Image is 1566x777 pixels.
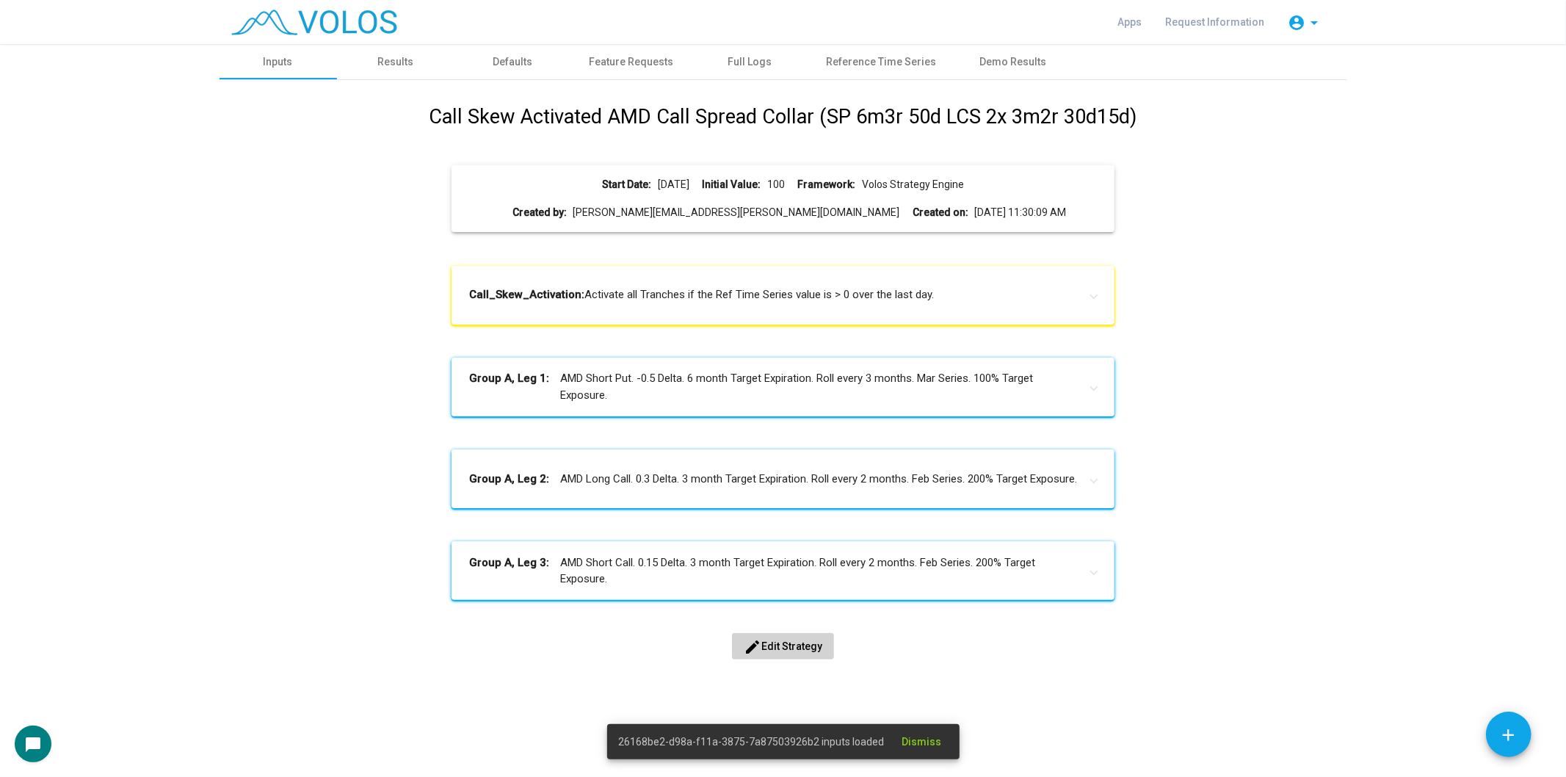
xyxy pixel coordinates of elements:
mat-expansion-panel-header: Group A, Leg 2:AMD Long Call. 0.3 Delta. 3 month Target Expiration. Roll every 2 months. Feb Seri... [452,449,1114,508]
div: Inputs [264,54,293,70]
mat-expansion-panel-header: Group A, Leg 3:AMD Short Call. 0.15 Delta. 3 month Target Expiration. Roll every 2 months. Feb Se... [452,541,1114,600]
div: Defaults [493,54,533,70]
span: 26168be2-d98a-f11a-3875-7a87503926b2 inputs loaded [619,734,885,749]
div: [PERSON_NAME][EMAIL_ADDRESS][PERSON_NAME][DOMAIN_NAME] [DATE] 11:30:09 AM [463,205,1103,220]
mat-icon: arrow_drop_down [1306,14,1324,32]
mat-panel-title: AMD Short Call. 0.15 Delta. 3 month Target Expiration. Roll every 2 months. Feb Series. 200% Targ... [469,554,1079,588]
button: Edit Strategy [732,633,834,659]
span: Dismiss [902,736,942,748]
span: Request Information [1166,16,1265,28]
b: Start Date: [602,177,651,192]
mat-icon: chat_bubble [24,736,42,753]
a: Request Information [1154,9,1277,35]
b: Created by: [512,205,567,220]
button: Add icon [1486,712,1531,757]
b: Group A, Leg 2: [469,471,561,488]
button: Dismiss [891,729,954,755]
mat-expansion-panel-header: Group A, Leg 1:AMD Short Put. -0.5 Delta. 6 month Target Expiration. Roll every 3 months. Mar Ser... [452,358,1114,416]
b: Group A, Leg 3: [469,554,561,588]
mat-icon: add [1499,726,1518,745]
div: Feature Requests [590,54,674,70]
mat-panel-title: Activate all Tranches if the Ref Time Series value is > 0 over the last day. [469,286,1079,303]
a: Apps [1106,9,1154,35]
mat-icon: account_circle [1288,14,1306,32]
mat-icon: edit [744,638,761,656]
b: Call_Skew_Activation: [469,286,584,303]
b: Initial Value: [702,177,761,192]
div: Reference Time Series [827,54,937,70]
b: Created on: [913,205,968,220]
mat-expansion-panel-header: Call_Skew_Activation:Activate all Tranches if the Ref Time Series value is > 0 over the last day. [452,266,1114,325]
div: Results [377,54,413,70]
b: Group A, Leg 1: [469,370,561,403]
span: Edit Strategy [744,640,822,652]
div: Demo Results [979,54,1046,70]
h1: Call Skew Activated AMD Call Spread Collar (SP 6m3r 50d LCS 2x 3m2r 30d15d) [429,102,1137,132]
mat-panel-title: AMD Short Put. -0.5 Delta. 6 month Target Expiration. Roll every 3 months. Mar Series. 100% Targe... [469,370,1079,403]
div: [DATE] 100 Volos Strategy Engine [463,177,1103,192]
mat-panel-title: AMD Long Call. 0.3 Delta. 3 month Target Expiration. Roll every 2 months. Feb Series. 200% Target... [469,471,1079,488]
b: Framework: [797,177,855,192]
div: Full Logs [728,54,772,70]
span: Apps [1118,16,1142,28]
